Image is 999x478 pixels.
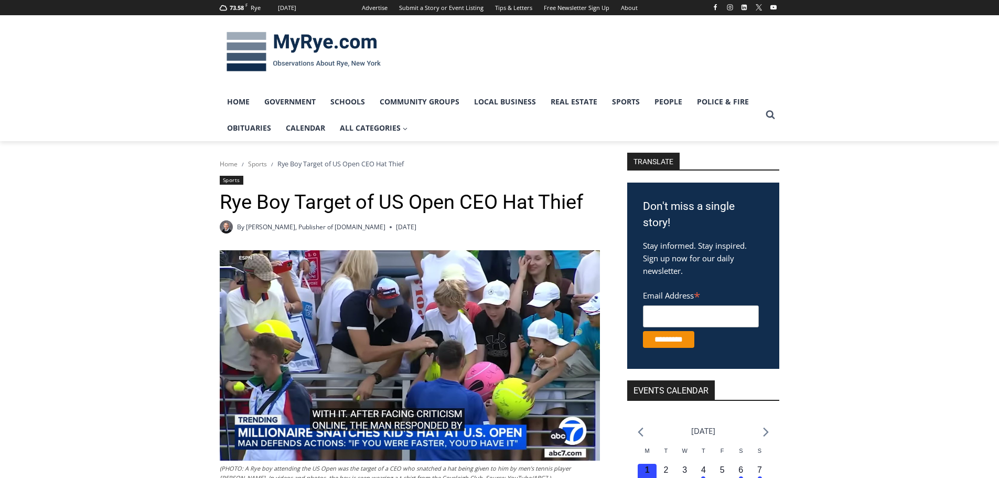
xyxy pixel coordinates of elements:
a: Linkedin [738,1,750,14]
a: Schools [323,89,372,115]
nav: Primary Navigation [220,89,761,142]
div: Monday [638,447,657,464]
a: Police & Fire [690,89,756,115]
a: Local Business [467,89,543,115]
time: [DATE] [396,222,416,232]
a: Government [257,89,323,115]
span: S [758,448,761,454]
span: T [702,448,705,454]
a: People [647,89,690,115]
span: F [721,448,724,454]
img: (PHOTO: A Rye boy attending the US Open was the target of a CEO who snatched a hat being given to... [220,250,600,461]
a: X [753,1,765,14]
span: 73.58 [230,4,244,12]
span: F [245,2,248,8]
div: Friday [713,447,732,464]
span: / [271,161,273,168]
a: YouTube [767,1,780,14]
time: 3 [682,465,687,474]
div: Sunday [750,447,769,464]
a: Previous month [638,427,643,437]
span: S [739,448,743,454]
div: Wednesday [675,447,694,464]
a: Home [220,160,238,168]
h1: Rye Boy Target of US Open CEO Hat Thief [220,190,600,215]
a: Instagram [724,1,736,14]
div: [DATE] [278,3,296,13]
img: MyRye.com [220,25,388,79]
h2: Events Calendar [627,380,715,400]
p: Stay informed. Stay inspired. Sign up now for our daily newsletter. [643,239,764,277]
div: Rye [251,3,261,13]
a: Next month [763,427,769,437]
time: 7 [757,465,762,474]
a: Facebook [709,1,722,14]
time: 1 [645,465,650,474]
a: Calendar [278,115,332,141]
div: Tuesday [657,447,675,464]
time: 4 [701,465,706,474]
time: 2 [663,465,668,474]
span: By [237,222,244,232]
a: Obituaries [220,115,278,141]
span: All Categories [340,122,408,134]
a: [PERSON_NAME], Publisher of [DOMAIN_NAME] [246,222,385,231]
div: Saturday [732,447,750,464]
a: Author image [220,220,233,233]
div: Thursday [694,447,713,464]
li: [DATE] [691,424,715,438]
a: Community Groups [372,89,467,115]
a: Sports [248,160,267,168]
span: T [664,448,668,454]
time: 5 [720,465,725,474]
a: Real Estate [543,89,605,115]
span: / [242,161,244,168]
strong: TRANSLATE [627,153,680,169]
nav: Breadcrumbs [220,158,600,169]
span: W [682,448,687,454]
time: 6 [738,465,743,474]
span: M [645,448,650,454]
a: Sports [605,89,647,115]
span: Rye Boy Target of US Open CEO Hat Thief [277,159,404,168]
a: Sports [220,176,243,185]
label: Email Address [643,285,759,304]
h3: Don't miss a single story! [643,198,764,231]
a: Home [220,89,257,115]
button: View Search Form [761,105,780,124]
a: All Categories [332,115,415,141]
